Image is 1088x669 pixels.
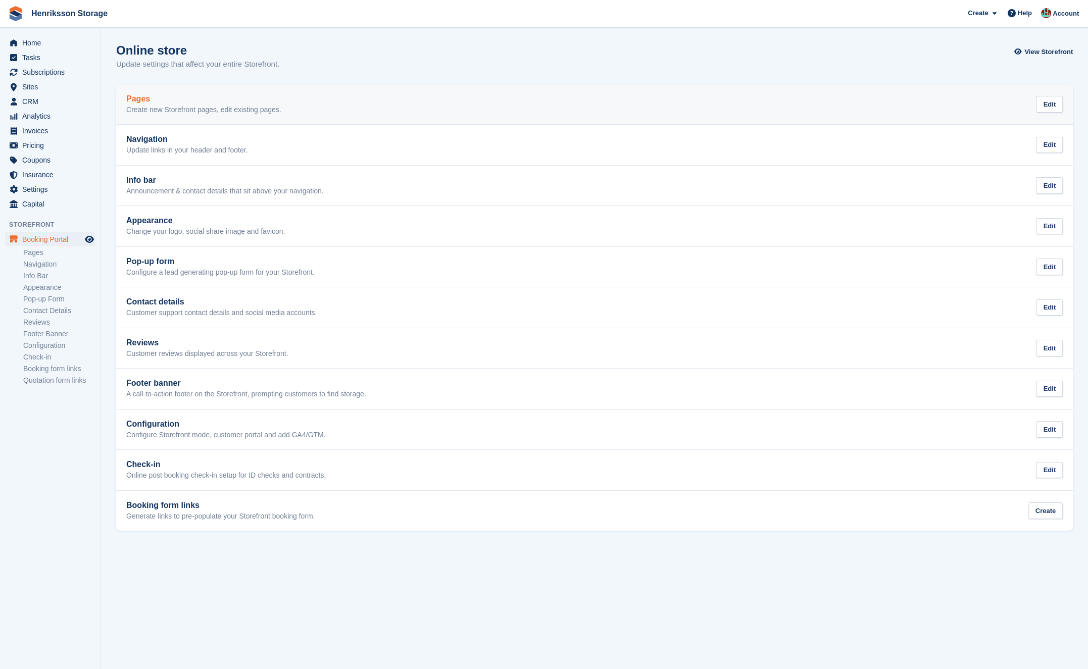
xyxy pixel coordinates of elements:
a: Contact Details [23,306,95,316]
span: Create [968,8,988,18]
a: View Storefront [1017,43,1073,60]
p: Configure a lead generating pop-up form for your Storefront. [126,268,315,277]
p: Update settings that affect your entire Storefront. [116,59,279,70]
a: Info bar Announcement & contact details that sit above your navigation. Edit [116,166,1073,206]
span: Analytics [22,109,83,123]
h2: Configuration [126,420,326,429]
a: Navigation [23,260,95,269]
a: menu [5,65,95,79]
span: Capital [22,197,83,211]
a: Contact details Customer support contact details and social media accounts. Edit [116,287,1073,328]
span: Home [22,36,83,50]
a: Pages Create new Storefront pages, edit existing pages. Edit [116,84,1073,125]
p: Generate links to pre-populate your Storefront booking form. [126,512,315,521]
p: Change your logo, social share image and favicon. [126,227,285,236]
a: Appearance [23,283,95,292]
span: Tasks [22,50,83,65]
div: Edit [1036,218,1063,235]
h2: Booking form links [126,501,315,510]
a: menu [5,80,95,94]
div: Edit [1036,421,1063,438]
a: Navigation Update links in your header and footer. Edit [116,125,1073,165]
div: Edit [1036,381,1063,397]
a: menu [5,124,95,138]
a: Booking form links [23,364,95,374]
p: Configure Storefront mode, customer portal and add GA4/GTM. [126,431,326,440]
a: menu [5,232,95,246]
a: Reviews [23,318,95,327]
img: stora-icon-8386f47178a22dfd0bd8f6a31ec36ba5ce8667c1dd55bd0f319d3a0aa187defe.svg [8,6,23,21]
a: Pop-up form Configure a lead generating pop-up form for your Storefront. Edit [116,247,1073,287]
h1: Online store [116,43,279,57]
span: Booking Portal [22,232,83,246]
a: menu [5,168,95,182]
span: Sites [22,80,83,94]
span: Storefront [9,220,101,230]
div: Edit [1036,177,1063,194]
h2: Reviews [126,338,288,347]
img: Isak Martinelle [1041,8,1051,18]
a: Footer banner A call-to-action footer on the Storefront, prompting customers to find storage. Edit [116,369,1073,409]
span: CRM [22,94,83,109]
a: Appearance Change your logo, social share image and favicon. Edit [116,206,1073,246]
a: Quotation form links [23,376,95,385]
a: Check-in [23,352,95,362]
span: Pricing [22,138,83,152]
div: Edit [1036,259,1063,275]
div: Create [1028,502,1063,519]
div: Edit [1036,96,1063,113]
a: Configuration Configure Storefront mode, customer portal and add GA4/GTM. Edit [116,409,1073,450]
a: Reviews Customer reviews displayed across your Storefront. Edit [116,328,1073,369]
a: menu [5,36,95,50]
div: Edit [1036,299,1063,316]
a: Info Bar [23,271,95,281]
span: Settings [22,182,83,196]
a: Henriksson Storage [27,5,112,22]
a: menu [5,153,95,167]
h2: Pages [126,94,281,104]
a: Pop-up Form [23,294,95,304]
h2: Check-in [126,460,326,469]
span: Coupons [22,153,83,167]
a: Footer Banner [23,329,95,339]
h2: Contact details [126,297,317,306]
a: menu [5,197,95,211]
a: menu [5,109,95,123]
span: Invoices [22,124,83,138]
p: Update links in your header and footer. [126,146,248,155]
h2: Footer banner [126,379,366,388]
a: Booking form links Generate links to pre-populate your Storefront booking form. Create [116,491,1073,531]
p: Online post booking check-in setup for ID checks and contracts. [126,471,326,480]
p: Customer support contact details and social media accounts. [126,308,317,318]
a: menu [5,94,95,109]
p: Announcement & contact details that sit above your navigation. [126,187,324,196]
div: Edit [1036,462,1063,479]
div: Edit [1036,137,1063,153]
h2: Info bar [126,176,324,185]
h2: Pop-up form [126,257,315,266]
span: View Storefront [1024,47,1073,57]
p: Create new Storefront pages, edit existing pages. [126,106,281,115]
span: Insurance [22,168,83,182]
span: Help [1018,8,1032,18]
a: Check-in Online post booking check-in setup for ID checks and contracts. Edit [116,450,1073,490]
a: menu [5,50,95,65]
a: menu [5,138,95,152]
h2: Appearance [126,216,285,225]
p: A call-to-action footer on the Storefront, prompting customers to find storage. [126,390,366,399]
div: Edit [1036,340,1063,356]
h2: Navigation [126,135,248,144]
span: Subscriptions [22,65,83,79]
span: Account [1053,9,1079,19]
a: menu [5,182,95,196]
p: Customer reviews displayed across your Storefront. [126,349,288,358]
a: Pages [23,248,95,258]
a: Configuration [23,341,95,350]
a: Preview store [83,233,95,245]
